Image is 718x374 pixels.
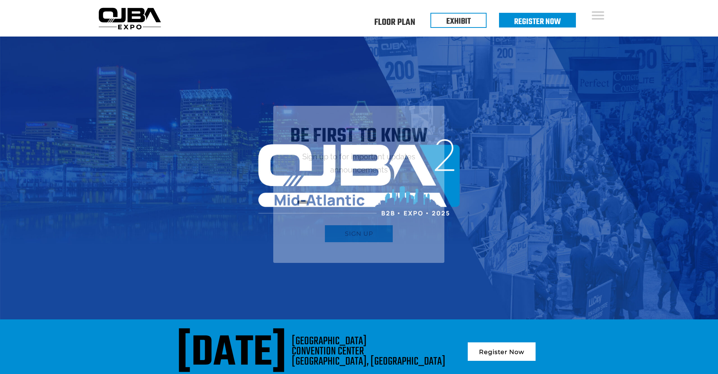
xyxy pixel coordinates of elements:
a: Register Now [468,342,536,361]
div: [DATE] [177,336,286,371]
a: EXHIBIT [446,15,471,28]
a: Register Now [514,15,561,28]
div: [GEOGRAPHIC_DATA] CONVENTION CENTER [GEOGRAPHIC_DATA], [GEOGRAPHIC_DATA] [292,336,445,367]
h1: Be first to know [273,125,444,148]
p: Sign up to for important updates announcements [273,150,444,177]
button: Sign up [325,225,393,242]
